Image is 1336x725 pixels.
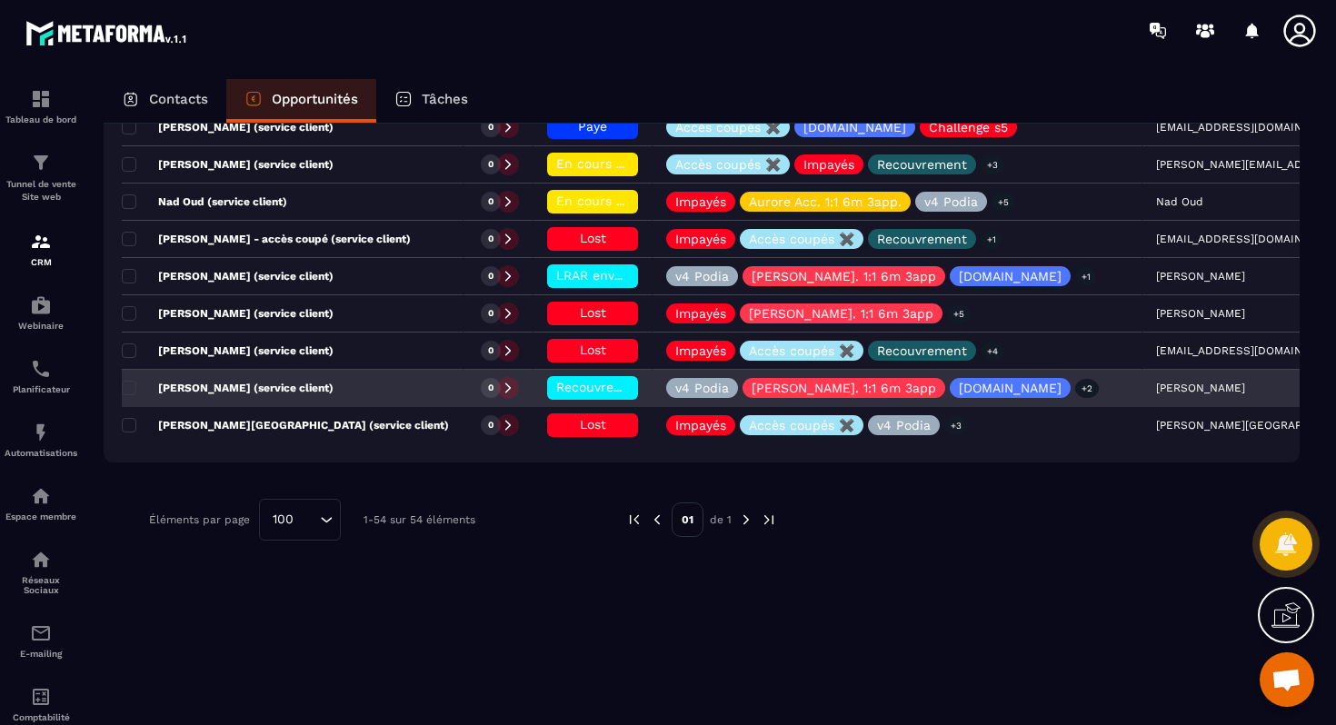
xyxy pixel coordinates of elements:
[122,306,334,321] p: [PERSON_NAME] (service client)
[649,511,665,528] img: prev
[30,231,52,253] img: formation
[675,158,781,171] p: Accès coupés ✖️
[877,419,931,432] p: v4 Podia
[675,121,781,134] p: Accès coupés ✖️
[675,270,729,283] p: v4 Podia
[488,158,494,171] p: 0
[944,416,968,435] p: +3
[488,121,494,134] p: 0
[5,138,77,217] a: formationformationTunnel de vente Site web
[5,535,77,609] a: social-networksocial-networkRéseaux Sociaux
[580,231,606,245] span: Lost
[259,499,341,541] div: Search for option
[752,270,936,283] p: [PERSON_NAME]. 1:1 6m 3app
[300,510,315,530] input: Search for option
[5,114,77,124] p: Tableau de bord
[803,158,854,171] p: Impayés
[981,230,1002,249] p: +1
[30,485,52,507] img: automations
[488,382,494,394] p: 0
[122,232,411,246] p: [PERSON_NAME] - accès coupé (service client)
[422,91,468,107] p: Tâches
[5,408,77,472] a: automationsautomationsAutomatisations
[749,344,854,357] p: Accès coupés ✖️
[981,342,1004,361] p: +4
[364,513,475,526] p: 1-54 sur 54 éléments
[122,157,334,172] p: [PERSON_NAME] (service client)
[30,686,52,708] img: accountant
[30,549,52,571] img: social-network
[1075,267,1097,286] p: +1
[122,120,334,134] p: [PERSON_NAME] (service client)
[122,269,334,283] p: [PERSON_NAME] (service client)
[5,448,77,458] p: Automatisations
[488,307,494,320] p: 0
[578,119,607,134] span: Payé
[5,74,77,138] a: formationformationTableau de bord
[710,512,732,527] p: de 1
[5,217,77,281] a: formationformationCRM
[488,419,494,432] p: 0
[5,384,77,394] p: Planificateur
[25,16,189,49] img: logo
[749,307,933,320] p: [PERSON_NAME]. 1:1 6m 3app
[5,257,77,267] p: CRM
[947,304,971,323] p: +5
[122,194,287,209] p: Nad Oud (service client)
[5,511,77,521] p: Espace membre
[488,270,494,283] p: 0
[992,193,1015,212] p: +5
[580,417,606,432] span: Lost
[924,195,978,208] p: v4 Podia
[488,195,494,208] p: 0
[1260,652,1314,707] div: Ouvrir le chat
[877,158,967,171] p: Recouvrement
[122,418,449,432] p: [PERSON_NAME][GEOGRAPHIC_DATA] (service client)
[959,270,1062,283] p: [DOMAIN_NAME]
[981,155,1004,174] p: +3
[5,575,77,595] p: Réseaux Sociaux
[626,511,643,528] img: prev
[580,305,606,320] span: Lost
[675,419,726,432] p: Impayés
[675,382,729,394] p: v4 Podia
[149,91,208,107] p: Contacts
[675,307,726,320] p: Impayés
[556,268,643,283] span: LRAR envoyée
[5,281,77,344] a: automationsautomationsWebinaire
[30,422,52,443] img: automations
[877,344,967,357] p: Recouvrement
[266,510,300,530] span: 100
[5,344,77,408] a: schedulerschedulerPlanificateur
[5,649,77,659] p: E-mailing
[738,511,754,528] img: next
[30,622,52,644] img: email
[761,511,777,528] img: next
[376,79,486,123] a: Tâches
[749,419,854,432] p: Accès coupés ✖️
[5,472,77,535] a: automationsautomationsEspace membre
[675,344,726,357] p: Impayés
[752,382,936,394] p: [PERSON_NAME]. 1:1 6m 3app
[5,178,77,204] p: Tunnel de vente Site web
[675,233,726,245] p: Impayés
[5,609,77,672] a: emailemailE-mailing
[929,121,1008,134] p: Challenge s5
[749,233,854,245] p: Accès coupés ✖️
[803,121,906,134] p: [DOMAIN_NAME]
[672,502,703,537] p: 01
[226,79,376,123] a: Opportunités
[30,358,52,380] img: scheduler
[959,382,1062,394] p: [DOMAIN_NAME]
[30,152,52,174] img: formation
[122,343,334,358] p: [PERSON_NAME] (service client)
[149,513,250,526] p: Éléments par page
[272,91,358,107] p: Opportunités
[556,156,722,171] span: En cours de régularisation
[675,195,726,208] p: Impayés
[580,343,606,357] span: Lost
[556,194,722,208] span: En cours de régularisation
[556,380,646,394] span: Recouvrement
[1075,379,1099,398] p: +2
[5,712,77,722] p: Comptabilité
